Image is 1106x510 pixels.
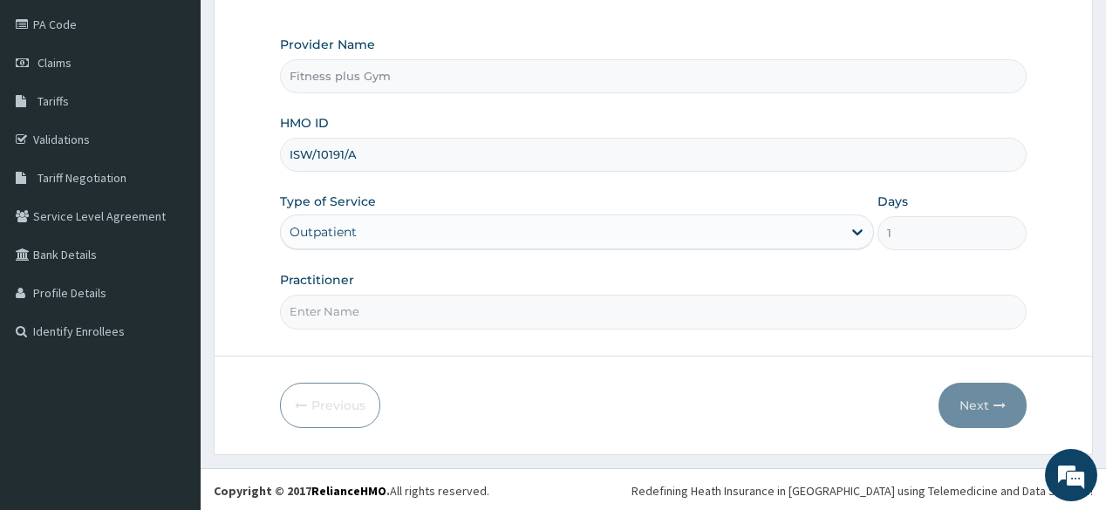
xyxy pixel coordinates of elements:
label: Type of Service [280,193,376,210]
input: Enter Name [280,295,1026,329]
label: Provider Name [280,36,375,53]
input: Enter HMO ID [280,138,1026,172]
span: Tariff Negotiation [38,170,126,186]
button: Next [939,383,1027,428]
a: RelianceHMO [311,483,386,499]
label: Practitioner [280,271,354,289]
span: Claims [38,55,72,71]
strong: Copyright © 2017 . [214,483,390,499]
div: Redefining Heath Insurance in [GEOGRAPHIC_DATA] using Telemedicine and Data Science! [632,482,1093,500]
span: Tariffs [38,93,69,109]
label: Days [877,193,908,210]
label: HMO ID [280,114,329,132]
button: Previous [280,383,380,428]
